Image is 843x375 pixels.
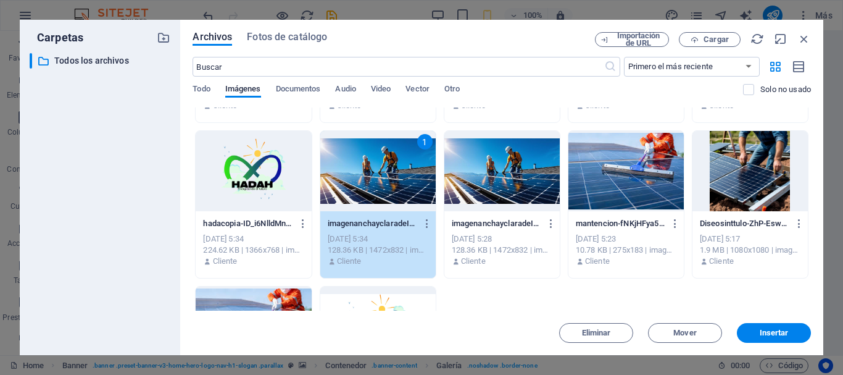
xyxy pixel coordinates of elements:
[679,32,741,47] button: Cargar
[700,218,789,229] p: Diseosinttulo-ZhP-Esw1hWgwIe1Mab95AA.png
[576,218,665,229] p: mantencion-fNKjHFya5aS3FC2EssqOMA.jpg
[595,32,669,47] button: Importación de URL
[452,218,541,229] p: imagenanchayclaradeInstaladoresdepanelessolaresconuncieloclarodemediodia-OXgu3mb2X2K2YbHqEsP1Hw.jpg
[452,245,552,256] div: 128.36 KB | 1472x832 | image/jpeg
[704,36,729,43] span: Cargar
[193,57,604,77] input: Buscar
[461,256,486,267] p: Cliente
[193,30,232,44] span: Archivos
[576,245,676,256] div: 10.78 KB | 275x183 | image/jpeg
[737,323,811,343] button: Insertar
[648,323,722,343] button: Mover
[444,82,460,99] span: Otro
[337,256,362,267] p: Cliente
[213,256,238,267] p: Cliente
[774,32,787,46] i: Minimizar
[750,32,764,46] i: Volver a cargar
[203,245,304,256] div: 224.62 KB | 1366x768 | image/png
[328,218,417,229] p: imagenanchayclaradeInstaladoresdepanelessolaresconuncieloclarodemediodia-Hh8yM-Cfz_3irXhVVSkfXw.jpg
[700,234,800,245] div: [DATE] 5:17
[335,82,355,99] span: Audio
[371,82,391,99] span: Video
[585,256,610,267] p: Cliente
[54,54,148,68] p: Todos los archivos
[157,31,170,44] i: Crear carpeta
[452,234,552,245] div: [DATE] 5:28
[709,256,734,267] p: Cliente
[247,30,327,44] span: Fotos de catálogo
[203,218,293,229] p: hadacopia-ID_i6NlldMnLlwbFAtPwRg.png
[405,82,430,99] span: Vector
[673,329,696,337] span: Mover
[203,234,304,245] div: [DATE] 5:34
[760,329,789,337] span: Insertar
[559,323,633,343] button: Eliminar
[760,84,811,95] p: Solo muestra los archivos que no están usándose en el sitio web. Los archivos añadidos durante es...
[700,245,800,256] div: 1.9 MB | 1080x1080 | image/png
[797,32,811,46] i: Cerrar
[30,53,32,69] div: ​
[576,234,676,245] div: [DATE] 5:23
[328,245,428,256] div: 128.36 KB | 1472x832 | image/jpeg
[417,134,433,150] div: 1
[30,30,83,46] p: Carpetas
[328,234,428,245] div: [DATE] 5:34
[582,329,611,337] span: Eliminar
[225,82,261,99] span: Imágenes
[276,82,321,99] span: Documentos
[193,82,210,99] span: Todo
[613,32,663,47] span: Importación de URL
